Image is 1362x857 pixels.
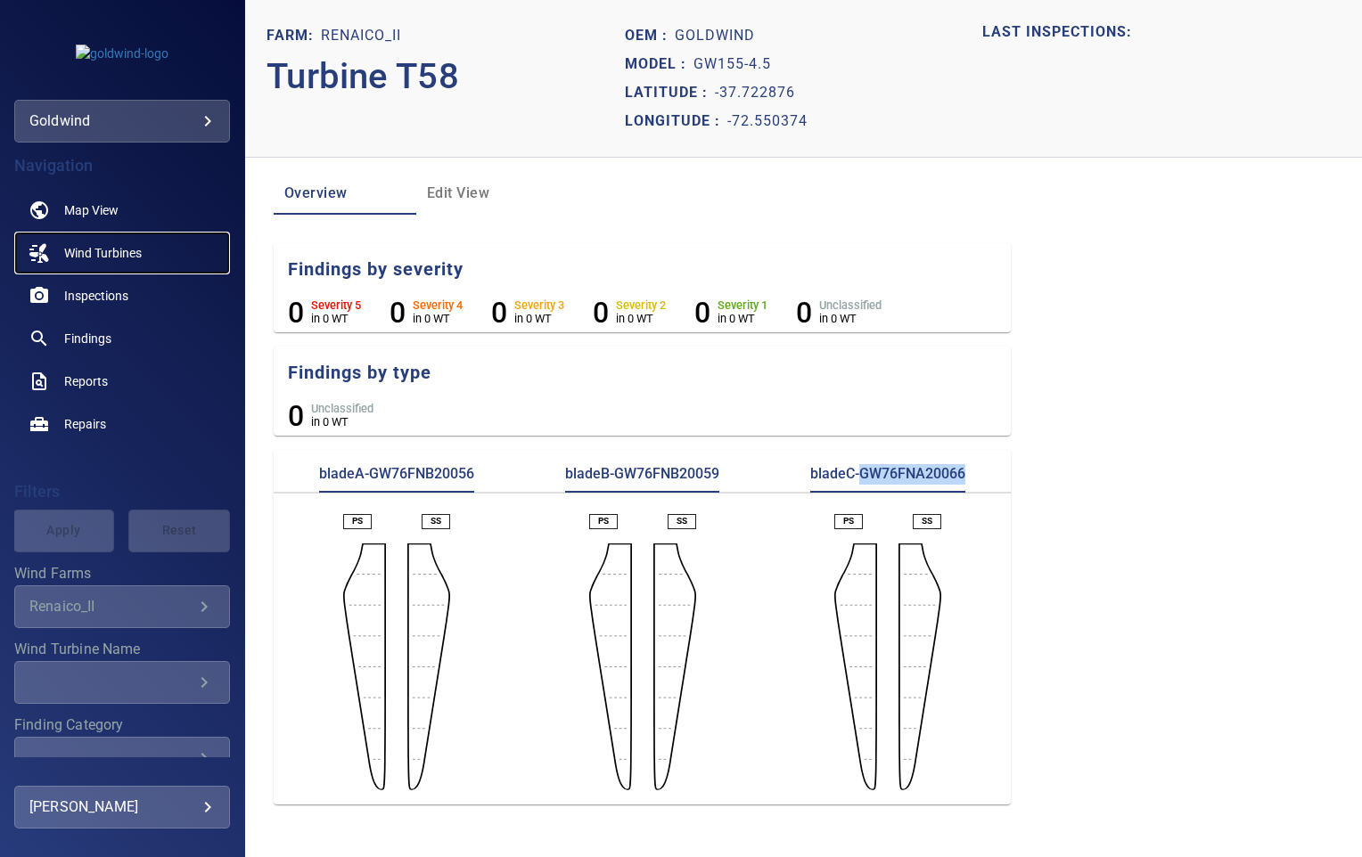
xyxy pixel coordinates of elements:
h6: Severity 5 [311,299,361,312]
p: Latitude : [625,82,715,103]
a: reports noActive [14,360,230,403]
div: goldwind [29,107,215,135]
h6: 0 [288,399,304,433]
p: PS [843,515,854,527]
h5: Findings by severity [288,257,1011,282]
p: LAST INSPECTIONS: [982,21,1341,43]
div: Wind Farms [14,585,230,628]
p: bladeB-GW76FNB20059 [565,464,719,493]
p: -37.722876 [715,82,795,103]
h6: Unclassified [819,299,882,312]
li: Severity 2 [593,296,666,330]
p: PS [598,515,609,527]
h4: Filters [14,483,230,501]
p: GW155-4.5 [693,53,771,75]
p: Longitude : [625,110,727,132]
span: Repairs [64,415,106,433]
a: inspections noActive [14,274,230,317]
label: Wind Turbine Name [14,642,230,657]
p: in 0 WT [413,312,463,325]
h6: Severity 1 [718,299,767,312]
div: Wind Turbine Name [14,661,230,704]
h4: Navigation [14,157,230,175]
h6: 0 [593,296,609,330]
span: Findings [64,330,111,347]
span: Edit View [427,181,548,206]
p: SS [431,515,441,527]
li: Severity Unclassified [796,296,882,330]
a: findings noActive [14,317,230,360]
span: Wind Turbines [64,244,142,262]
li: Unclassified [288,399,373,433]
label: Wind Farms [14,567,230,581]
p: Turbine T58 [267,50,625,103]
p: in 0 WT [311,415,373,428]
h5: Findings by type [288,361,1011,385]
span: Overview [284,181,406,206]
h6: Severity 4 [413,299,463,312]
p: in 0 WT [311,312,361,325]
div: Finding Category [14,737,230,779]
label: Finding Category [14,718,230,732]
p: in 0 WT [514,312,564,325]
p: Oem : [625,25,675,46]
h6: 0 [796,296,812,330]
span: Map View [64,201,119,219]
li: Severity 5 [288,296,361,330]
h6: 0 [288,296,304,330]
div: [PERSON_NAME] [29,793,215,821]
p: in 0 WT [718,312,767,325]
p: -72.550374 [727,110,808,132]
p: Farm: [267,25,321,46]
p: SS [922,515,932,527]
div: goldwind [14,100,230,143]
p: Model : [625,53,693,75]
p: Goldwind [675,25,755,46]
a: repairs noActive [14,403,230,445]
p: Renaico_II [321,25,401,46]
li: Severity 4 [390,296,463,330]
img: goldwind-logo [76,45,168,62]
p: PS [352,515,363,527]
h6: Severity 3 [514,299,564,312]
a: windturbines noActive [14,232,230,274]
p: in 0 WT [616,312,666,325]
p: bladeC-GW76FNA20066 [810,464,965,493]
p: bladeA-GW76FNB20056 [319,464,474,493]
h6: 0 [491,296,507,330]
h6: 0 [390,296,406,330]
span: Inspections [64,287,128,305]
h6: 0 [694,296,710,330]
h6: Unclassified [311,403,373,415]
p: in 0 WT [819,312,882,325]
li: Severity 1 [694,296,767,330]
div: Renaico_II [29,598,193,615]
a: map noActive [14,189,230,232]
p: SS [677,515,687,527]
span: Reports [64,372,108,390]
h6: Severity 2 [616,299,666,312]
